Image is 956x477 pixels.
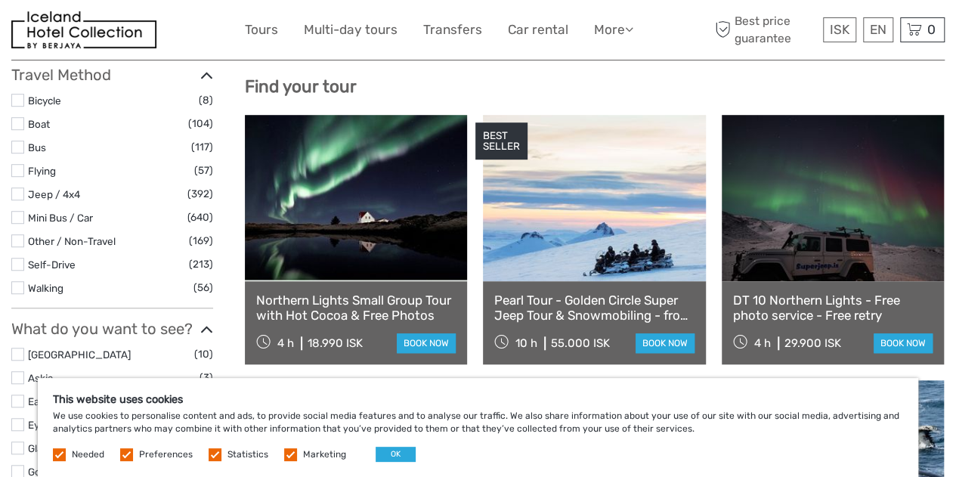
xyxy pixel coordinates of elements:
label: Marketing [303,448,346,461]
span: (213) [189,256,213,273]
a: Tours [245,19,278,41]
a: Glaciers [28,442,65,454]
span: (10) [194,345,213,363]
label: Statistics [227,448,268,461]
a: Boat [28,118,50,130]
span: ISK [830,22,849,37]
span: 4 h [754,336,771,350]
div: 18.990 ISK [308,336,363,350]
span: (640) [187,209,213,226]
div: 29.900 ISK [784,336,841,350]
b: Find your tour [245,76,357,97]
button: OK [376,447,416,462]
span: 4 h [277,336,294,350]
label: Needed [72,448,104,461]
a: Askja [28,372,53,384]
a: Eyjafjallajökull [28,419,92,431]
a: [GEOGRAPHIC_DATA] [28,348,131,361]
a: book now [397,333,456,353]
p: We're away right now. Please check back later! [21,26,171,39]
span: (56) [193,279,213,296]
span: (392) [187,185,213,203]
a: Bicycle [28,94,61,107]
div: BEST SELLER [475,122,528,160]
a: book now [636,333,695,353]
span: 10 h [515,336,537,350]
a: More [594,19,633,41]
img: 481-8f989b07-3259-4bb0-90ed-3da368179bdc_logo_small.jpg [11,11,156,48]
span: (104) [188,115,213,132]
a: Pearl Tour - Golden Circle Super Jeep Tour & Snowmobiling - from [GEOGRAPHIC_DATA] [494,293,694,324]
a: Self-Drive [28,259,76,271]
div: We use cookies to personalise content and ads, to provide social media features and to analyse ou... [38,378,918,477]
button: Open LiveChat chat widget [174,23,192,42]
div: EN [863,17,893,42]
a: Other / Non-Travel [28,235,116,247]
a: Jeep / 4x4 [28,188,80,200]
a: Multi-day tours [304,19,398,41]
span: (117) [191,138,213,156]
a: book now [874,333,933,353]
h5: This website uses cookies [53,393,903,406]
a: Mini Bus / Car [28,212,93,224]
h3: Travel Method [11,66,213,84]
a: Bus [28,141,46,153]
label: Preferences [139,448,193,461]
a: Car rental [508,19,568,41]
span: (8) [199,91,213,109]
span: 0 [925,22,938,37]
div: 55.000 ISK [551,336,610,350]
a: Northern Lights Small Group Tour with Hot Cocoa & Free Photos [256,293,456,324]
a: Walking [28,282,63,294]
a: Transfers [423,19,482,41]
a: East [GEOGRAPHIC_DATA] [28,395,153,407]
span: (57) [194,162,213,179]
a: Flying [28,165,56,177]
span: (3) [200,369,213,386]
span: Best price guarantee [711,13,819,46]
a: DT 10 Northern Lights - Free photo service - Free retry [733,293,933,324]
span: (169) [189,232,213,249]
h3: What do you want to see? [11,320,213,338]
